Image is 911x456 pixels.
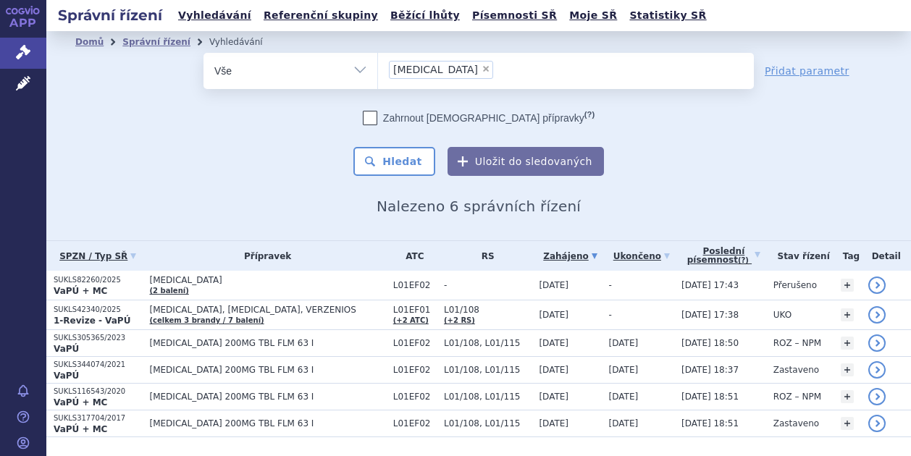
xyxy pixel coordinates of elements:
span: [MEDICAL_DATA] [393,64,478,75]
span: L01EF02 [393,365,437,375]
span: L01EF02 [393,338,437,348]
th: Stav řízení [766,241,834,271]
a: detail [868,388,886,405]
a: detail [868,306,886,324]
a: Přidat parametr [765,64,849,78]
a: Poslednípísemnost(?) [681,241,766,271]
span: [MEDICAL_DATA] 200MG TBL FLM 63 I [150,365,367,375]
span: Zastaveno [773,418,819,428]
a: Moje SŘ [565,6,621,25]
strong: VaPÚ [54,344,79,354]
a: (+2 ATC) [393,316,429,324]
span: [DATE] 18:51 [681,418,739,428]
span: ROZ – NPM [773,392,821,402]
a: + [841,390,854,403]
a: Běžící lhůty [386,6,464,25]
a: + [841,337,854,350]
span: - [444,280,532,290]
span: [DATE] [539,310,568,320]
span: [DATE] [539,392,568,402]
span: [DATE] 17:38 [681,310,739,320]
span: [DATE] [539,338,568,348]
a: Statistiky SŘ [625,6,710,25]
th: Detail [861,241,911,271]
a: + [841,308,854,321]
span: [MEDICAL_DATA] 200MG TBL FLM 63 I [150,418,367,428]
a: + [841,417,854,430]
input: [MEDICAL_DATA] [498,60,505,78]
a: Písemnosti SŘ [468,6,561,25]
a: detail [868,334,886,352]
a: Vyhledávání [174,6,256,25]
a: detail [868,361,886,379]
strong: VaPÚ + MC [54,424,107,434]
a: Ukončeno [609,246,674,266]
p: SUKLS42340/2025 [54,305,143,315]
span: L01/108, L01/115 [444,392,532,402]
span: [DATE] [539,280,568,290]
th: Tag [834,241,861,271]
p: SUKLS305365/2023 [54,333,143,343]
span: [DATE] [539,418,568,428]
span: [DATE] [539,365,568,375]
abbr: (?) [584,110,595,119]
span: L01EF01 [393,305,437,315]
a: (2 balení) [150,287,189,295]
a: + [841,279,854,292]
a: Správní řízení [122,37,190,47]
label: Zahrnout [DEMOGRAPHIC_DATA] přípravky [363,111,595,125]
p: SUKLS116543/2020 [54,387,143,397]
span: [MEDICAL_DATA] 200MG TBL FLM 63 I [150,338,367,348]
span: [DATE] 18:37 [681,365,739,375]
th: ATC [386,241,437,271]
button: Uložit do sledovaných [448,147,604,176]
a: Domů [75,37,104,47]
span: Nalezeno 6 správních řízení [377,198,581,215]
span: [MEDICAL_DATA], [MEDICAL_DATA], VERZENIOS [150,305,367,315]
span: L01/108, L01/115 [444,418,532,428]
span: L01EF02 [393,392,437,402]
a: detail [868,415,886,432]
p: SUKLS82260/2025 [54,275,143,285]
span: L01/108, L01/115 [444,365,532,375]
span: [DATE] 18:50 [681,338,739,348]
span: × [482,64,490,73]
a: SPZN / Typ SŘ [54,246,143,266]
span: L01/108, L01/115 [444,338,532,348]
li: Vyhledávání [209,31,282,53]
span: UKO [773,310,792,320]
span: [MEDICAL_DATA] 200MG TBL FLM 63 I [150,392,367,402]
span: Zastaveno [773,365,819,375]
a: (celkem 3 brandy / 7 balení) [150,316,264,324]
span: [DATE] 18:51 [681,392,739,402]
a: Referenční skupiny [259,6,382,25]
h2: Správní řízení [46,5,174,25]
th: Přípravek [143,241,386,271]
button: Hledat [353,147,435,176]
span: [MEDICAL_DATA] [150,275,367,285]
a: + [841,363,854,376]
th: RS [437,241,532,271]
span: L01EF02 [393,280,437,290]
span: [DATE] [609,418,639,428]
a: detail [868,276,886,294]
span: - [609,280,612,290]
p: SUKLS344074/2021 [54,360,143,370]
strong: VaPÚ + MC [54,397,107,408]
span: [DATE] [609,365,639,375]
abbr: (?) [738,256,749,265]
span: [DATE] [609,338,639,348]
p: SUKLS317704/2017 [54,413,143,423]
span: [DATE] [609,392,639,402]
a: (+2 RS) [444,316,475,324]
span: Přerušeno [773,280,817,290]
span: [DATE] 17:43 [681,280,739,290]
strong: 1-Revize - VaPÚ [54,316,130,326]
a: Zahájeno [539,246,601,266]
span: L01/108 [444,305,532,315]
span: ROZ – NPM [773,338,821,348]
span: - [609,310,612,320]
strong: VaPÚ [54,371,79,381]
strong: VaPÚ + MC [54,286,107,296]
span: L01EF02 [393,418,437,428]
